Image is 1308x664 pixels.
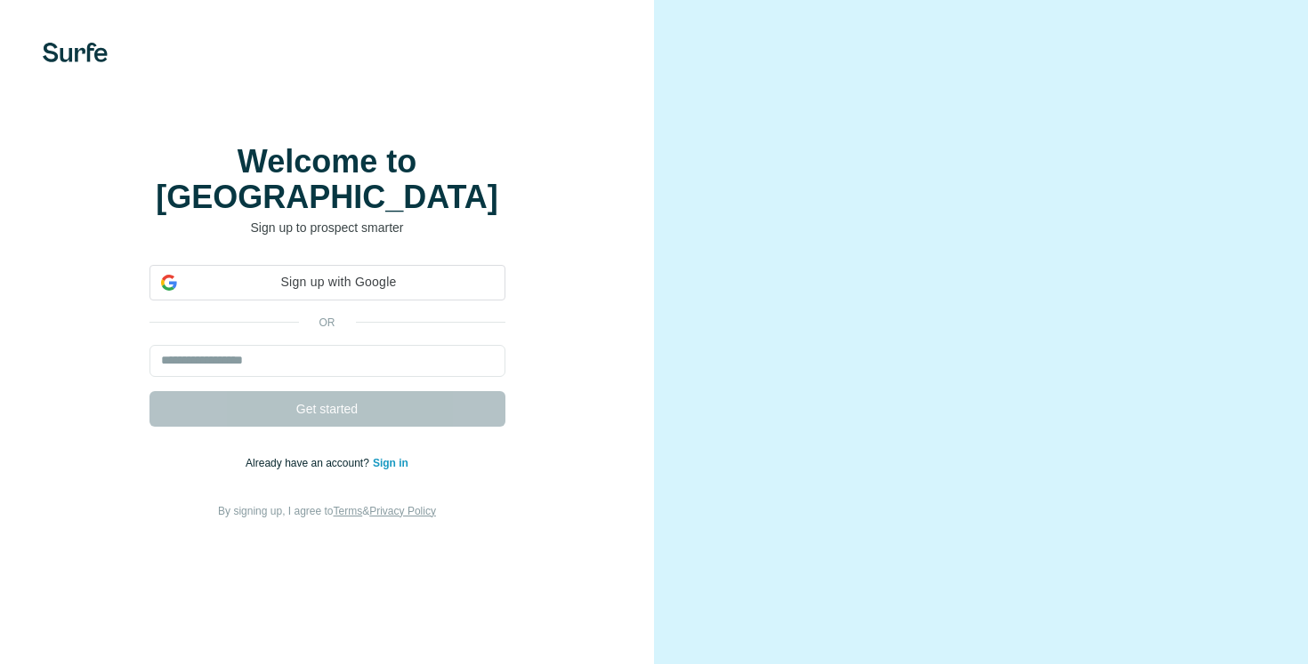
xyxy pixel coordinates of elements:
div: Sign up with Google [149,265,505,300]
h1: Welcome to [GEOGRAPHIC_DATA] [149,144,505,215]
img: Surfe's logo [43,43,108,62]
a: Privacy Policy [369,505,436,517]
p: or [299,315,356,331]
p: Sign up to prospect smarter [149,219,505,236]
span: Sign up with Google [184,273,494,292]
span: Already have an account? [246,457,373,469]
a: Terms [334,505,363,517]
span: By signing up, I agree to & [218,505,436,517]
a: Sign in [373,457,408,469]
